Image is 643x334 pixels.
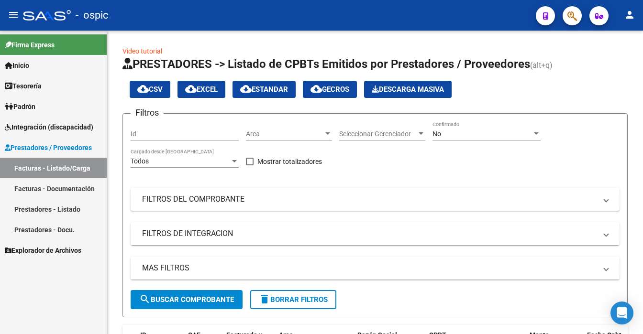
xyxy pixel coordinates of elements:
h3: Filtros [131,106,164,119]
mat-icon: delete [259,293,270,305]
span: Descarga Masiva [372,85,444,94]
span: Explorador de Archivos [5,245,81,256]
mat-expansion-panel-header: MAS FILTROS [131,257,620,280]
mat-panel-title: FILTROS DEL COMPROBANTE [142,194,597,205]
button: Gecros [303,81,357,98]
button: Descarga Masiva [364,81,452,98]
div: Open Intercom Messenger [610,302,633,324]
span: - ospic [76,5,109,26]
span: Firma Express [5,40,55,50]
mat-icon: cloud_download [137,83,149,95]
mat-icon: search [139,293,151,305]
span: PRESTADORES -> Listado de CPBTs Emitidos por Prestadores / Proveedores [122,57,530,71]
span: Gecros [310,85,349,94]
button: EXCEL [177,81,225,98]
mat-icon: cloud_download [310,83,322,95]
button: CSV [130,81,170,98]
mat-icon: cloud_download [240,83,252,95]
span: Tesorería [5,81,42,91]
mat-icon: cloud_download [185,83,197,95]
app-download-masive: Descarga masiva de comprobantes (adjuntos) [364,81,452,98]
mat-expansion-panel-header: FILTROS DEL COMPROBANTE [131,188,620,211]
span: Padrón [5,101,35,112]
span: Inicio [5,60,29,71]
mat-panel-title: FILTROS DE INTEGRACION [142,228,597,239]
span: Seleccionar Gerenciador [339,130,417,138]
mat-expansion-panel-header: FILTROS DE INTEGRACION [131,222,620,245]
span: EXCEL [185,85,218,94]
button: Buscar Comprobante [131,290,243,309]
span: Borrar Filtros [259,295,328,304]
span: Estandar [240,85,288,94]
span: Prestadores / Proveedores [5,142,92,153]
button: Estandar [233,81,296,98]
span: (alt+q) [530,61,553,70]
span: Area [246,130,323,138]
span: Todos [131,157,149,165]
a: Video tutorial [122,47,162,55]
mat-icon: person [624,9,635,21]
mat-panel-title: MAS FILTROS [142,263,597,273]
button: Borrar Filtros [250,290,336,309]
span: No [432,130,441,138]
span: Buscar Comprobante [139,295,234,304]
span: CSV [137,85,163,94]
span: Integración (discapacidad) [5,122,93,132]
mat-icon: menu [8,9,19,21]
span: Mostrar totalizadores [257,156,322,167]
